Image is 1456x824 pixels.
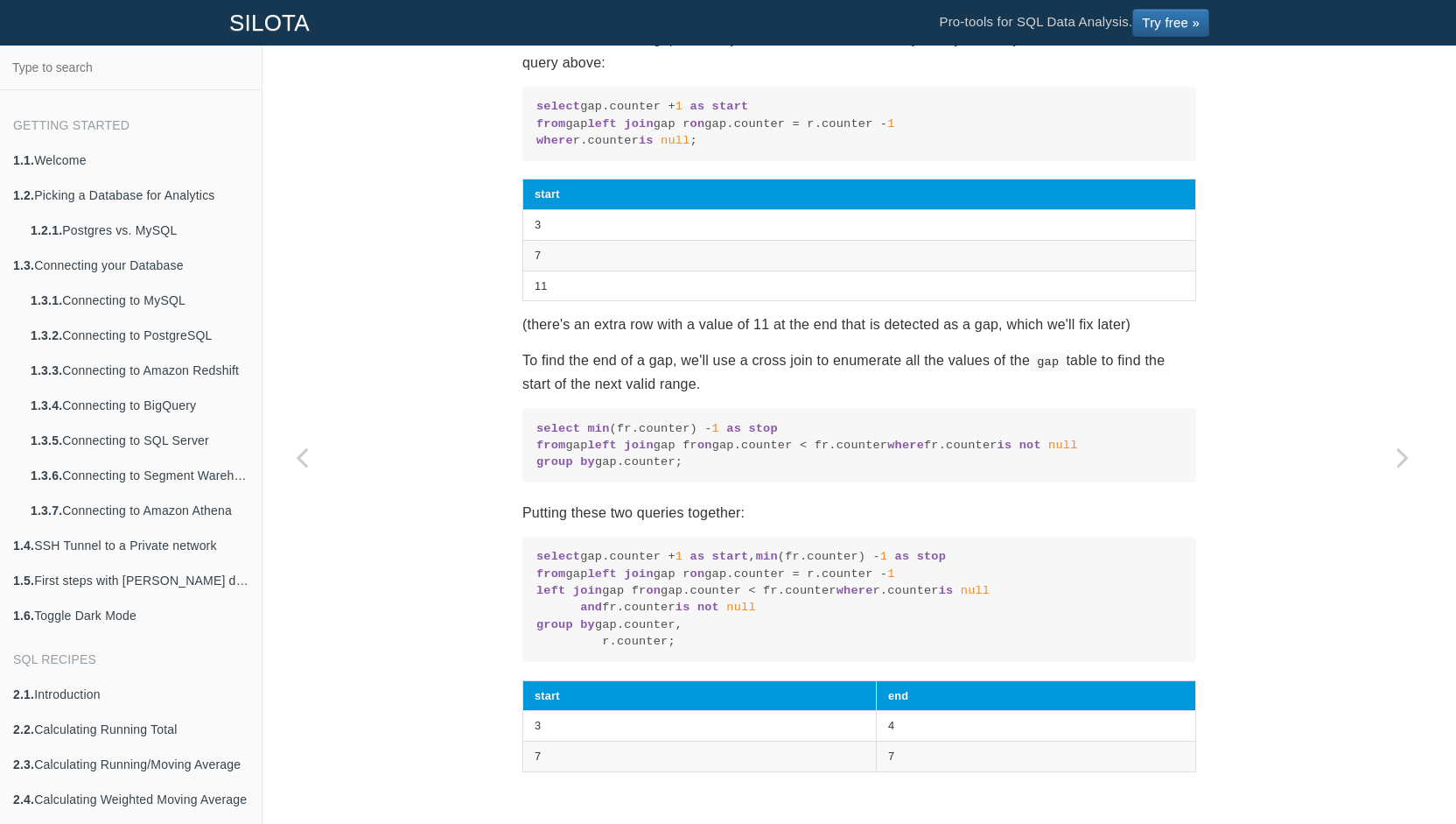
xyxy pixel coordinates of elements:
[31,363,62,377] b: 1.3.3.
[523,680,877,711] th: start
[921,1,1227,45] li: Pro-tools for SQL Data Analysis.
[31,328,62,342] b: 1.3.2.
[536,550,580,563] span: select
[639,134,654,147] span: is
[262,89,341,824] a: Previous page: Querying JSON (JSONB) data types in PostgreSQL
[588,422,610,435] span: min
[536,584,565,597] span: left
[1368,736,1435,803] iframe: Drift Widget Chat Controller
[536,98,1182,149] code: gap.counter + gap gap r gap.counter = r.counter - r.counter ;
[588,117,617,130] span: left
[17,423,262,458] a: 1.3.5.Connecting to SQL Server
[887,567,894,581] span: 1
[536,100,580,113] span: select
[13,609,34,623] b: 1.6.
[536,618,573,631] span: group
[726,422,741,435] span: as
[697,601,719,614] span: not
[13,574,34,588] b: 1.5.
[690,550,705,563] span: as
[588,567,617,581] span: left
[726,601,755,614] span: null
[523,240,1196,271] td: 7
[523,210,1196,241] td: 3
[712,422,719,435] span: 1
[31,398,62,412] b: 1.3.4.
[917,550,946,563] span: stop
[1363,89,1442,824] a: Next page: Estimating Demand Curves and Profit-Maximizing Pricing
[536,134,573,147] span: where
[690,100,705,113] span: as
[31,433,62,447] b: 1.3.5.
[17,458,262,493] a: 1.3.6.Connecting to Segment Warehouse
[573,584,602,597] span: join
[5,51,256,84] input: Type to search
[522,27,1196,74] p: To find the start of a gap, we left join the table with itself on a join key offset by 1. This is...
[13,687,34,701] b: 2.1.
[756,550,778,563] span: min
[536,117,565,130] span: from
[877,742,1196,772] td: 7
[624,439,653,452] span: join
[522,501,1196,525] p: Putting these two queries together:
[536,422,580,435] span: select
[13,258,34,272] b: 1.3.
[31,504,62,518] b: 1.3.7.
[661,134,689,147] span: null
[697,439,712,452] span: on
[646,584,661,597] span: on
[31,293,62,307] b: 1.3.1.
[17,213,262,248] a: 1.2.1.Postgres vs. MySQL
[580,455,595,468] span: by
[17,353,262,388] a: 1.3.3.Connecting to Amazon Redshift
[17,283,262,318] a: 1.3.1.Connecting to MySQL
[13,188,34,202] b: 1.2.
[588,439,617,452] span: left
[877,680,1196,711] th: end
[675,100,682,113] span: 1
[31,468,62,482] b: 1.3.6.
[523,711,877,742] td: 3
[17,388,262,423] a: 1.3.4.Connecting to BigQuery
[748,422,777,435] span: stop
[997,439,1012,452] span: is
[877,711,1196,742] td: 4
[13,722,34,736] b: 2.2.
[523,742,877,772] td: 7
[624,567,653,581] span: join
[1030,353,1066,370] code: gap
[17,318,262,353] a: 1.3.2.Connecting to PostgreSQL
[675,601,690,614] span: is
[536,455,573,468] span: group
[13,792,34,806] b: 2.4.
[523,271,1196,301] td: 11
[580,618,595,631] span: by
[1132,9,1209,37] a: Try free »
[887,439,924,452] span: where
[536,548,1182,650] code: gap.counter + , (fr.counter) - gap gap r gap.counter = r.counter - gap fr gap.counter < fr.counte...
[1048,439,1077,452] span: null
[31,223,62,237] b: 1.2.1.
[536,567,565,581] span: from
[939,584,954,597] span: is
[1019,439,1041,452] span: not
[712,550,749,563] span: start
[522,349,1196,396] p: To find the end of a gap, we'll use a cross join to enumerate all the values of the table to find...
[17,493,262,528] a: 1.3.7.Connecting to Amazon Athena
[675,550,682,563] span: 1
[961,584,990,597] span: null
[522,313,1196,336] p: (there's an extra row with a value of 11 at the end that is detected as a gap, which we'll fix la...
[887,117,894,130] span: 1
[536,439,565,452] span: from
[690,117,705,130] span: on
[880,550,887,563] span: 1
[13,153,34,167] b: 1.1.
[216,1,323,45] a: SILOTA
[13,757,34,771] b: 2.3.
[836,584,873,597] span: where
[895,550,910,563] span: as
[580,601,602,614] span: and
[13,539,34,553] b: 1.4.
[523,180,1196,210] th: start
[712,100,749,113] span: start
